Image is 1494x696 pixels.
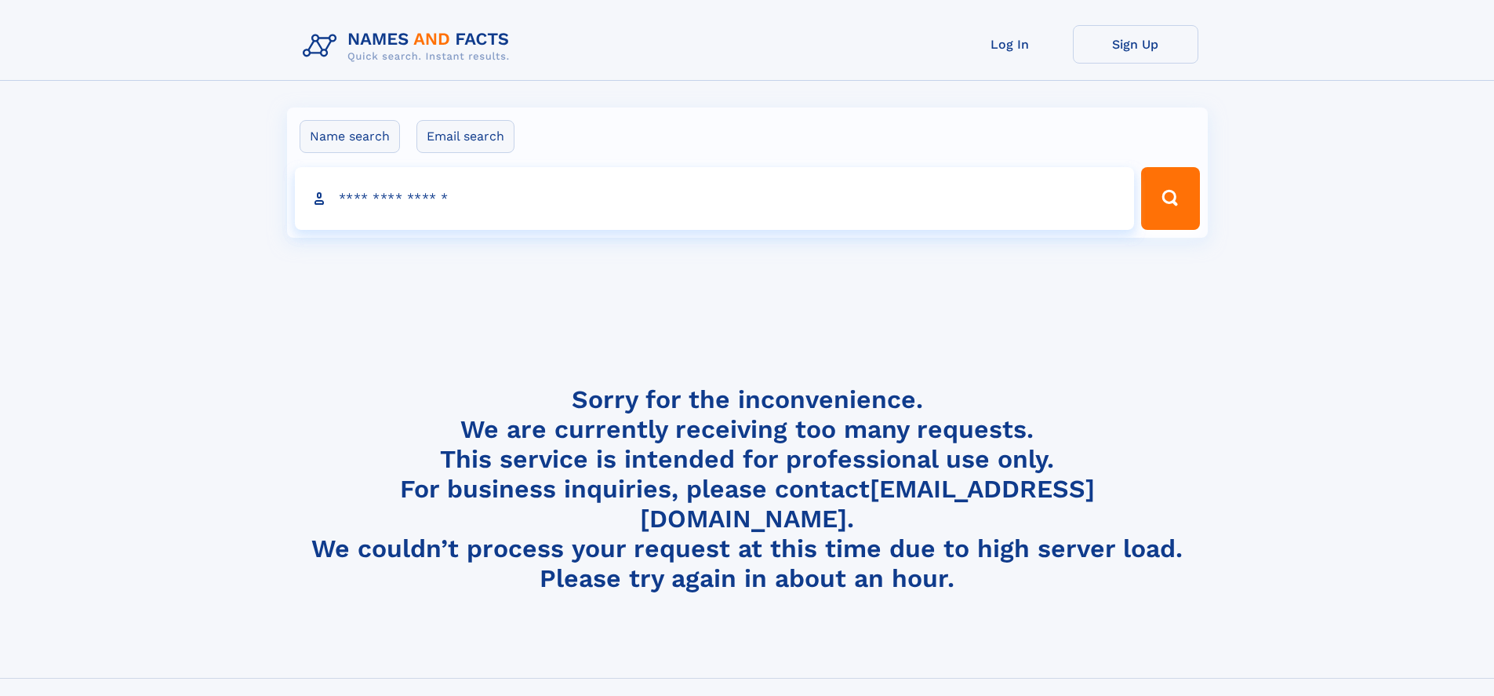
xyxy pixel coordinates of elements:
[296,384,1198,594] h4: Sorry for the inconvenience. We are currently receiving too many requests. This service is intend...
[1141,167,1199,230] button: Search Button
[640,474,1095,534] a: [EMAIL_ADDRESS][DOMAIN_NAME]
[1073,25,1198,64] a: Sign Up
[296,25,522,67] img: Logo Names and Facts
[416,120,514,153] label: Email search
[947,25,1073,64] a: Log In
[295,167,1135,230] input: search input
[300,120,400,153] label: Name search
